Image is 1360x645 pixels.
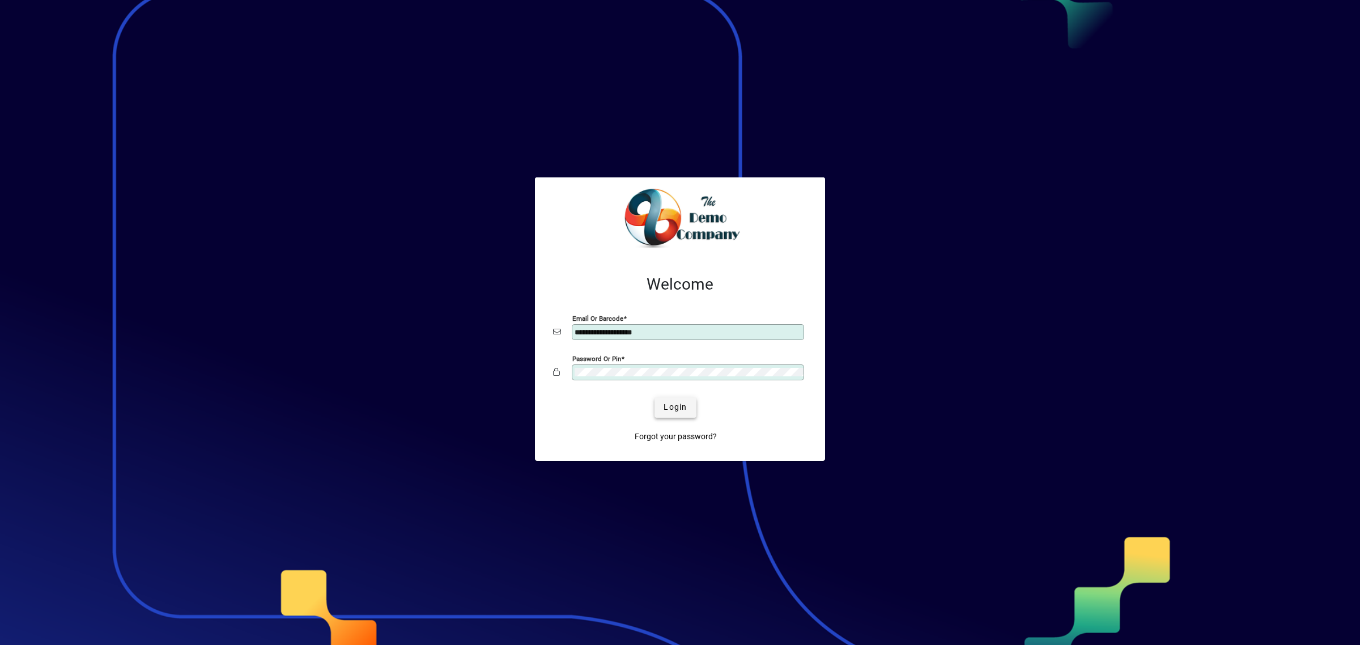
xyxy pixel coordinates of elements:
[572,314,623,322] mat-label: Email or Barcode
[654,397,696,418] button: Login
[553,275,807,294] h2: Welcome
[572,354,621,362] mat-label: Password or Pin
[630,427,721,447] a: Forgot your password?
[664,401,687,413] span: Login
[635,431,717,443] span: Forgot your password?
